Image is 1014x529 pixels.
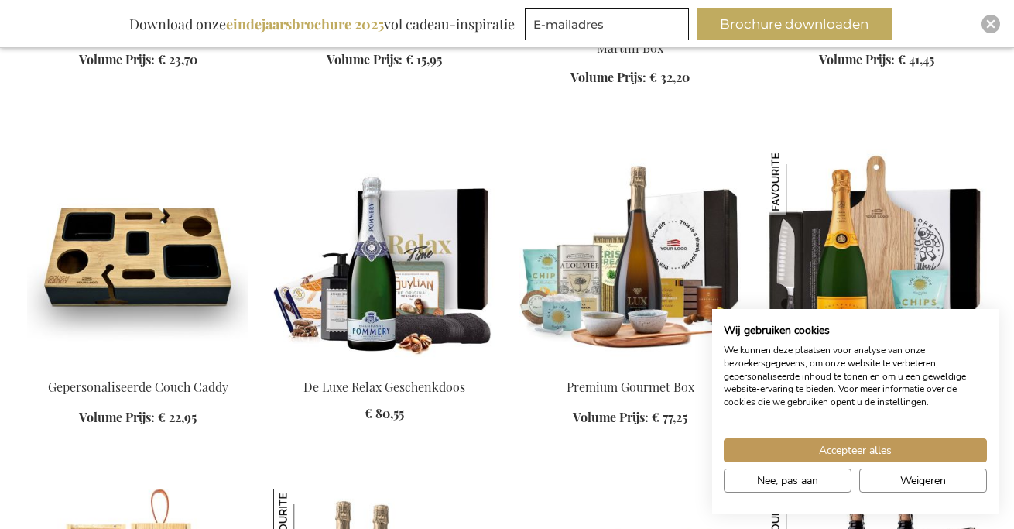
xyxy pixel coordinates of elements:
img: Gepersonaliseerde Couch Caddy [27,149,248,366]
b: eindejaarsbrochure 2025 [226,15,384,33]
span: € 80,55 [365,405,404,421]
a: Premium Gourmet Box [567,379,694,395]
span: Volume Prijs: [819,51,895,67]
span: € 41,45 [898,51,934,67]
a: The Luxury Relax Gift Box [273,359,495,374]
div: Download onze vol cadeau-inspiratie [122,8,522,40]
button: Alle cookies weigeren [859,469,987,493]
img: Premium Gourmet Box [519,149,741,366]
a: Volume Prijs: € 22,95 [79,409,197,427]
a: De Luxe Relax Geschenkdoos [303,379,465,395]
a: Volume Prijs: € 15,95 [327,51,442,69]
h2: Wij gebruiken cookies [724,324,987,338]
span: € 22,95 [158,409,197,425]
button: Brochure downloaden [697,8,892,40]
span: Nee, pas aan [757,472,818,489]
img: Close [986,19,995,29]
a: Gepersonaliseerde Couch Caddy [27,359,248,374]
a: Volume Prijs: € 23,70 [79,51,197,69]
span: € 77,25 [652,409,687,425]
span: Volume Prijs: [79,409,155,425]
div: Close [981,15,1000,33]
a: Volume Prijs: € 77,25 [573,409,687,427]
img: Luxury Culinary Gift Box [766,149,987,366]
a: Bols Ready To Serve Pornstar Martini Box [549,22,712,56]
input: E-mailadres [525,8,689,40]
a: Volume Prijs: € 32,20 [570,69,690,87]
span: Weigeren [900,472,946,489]
a: Volume Prijs: € 41,45 [819,51,934,69]
span: Volume Prijs: [327,51,403,67]
p: We kunnen deze plaatsen voor analyse van onze bezoekersgegevens, om onze website te verbeteren, g... [724,344,987,409]
a: Premium Gourmet Box [519,359,741,374]
span: Volume Prijs: [570,69,646,85]
span: Volume Prijs: [573,409,649,425]
button: Pas cookie voorkeuren aan [724,469,851,493]
form: marketing offers and promotions [525,8,694,45]
span: Accepteer alles [819,442,892,459]
span: Volume Prijs: [79,51,155,67]
a: Gepersonaliseerde Couch Caddy [48,379,228,395]
button: Accepteer alle cookies [724,438,987,462]
img: The Luxury Relax Gift Box [273,149,495,366]
img: Luxe Gastronomische Gift Box [766,149,832,215]
span: € 32,20 [649,69,690,85]
span: € 15,95 [406,51,442,67]
span: € 23,70 [158,51,197,67]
